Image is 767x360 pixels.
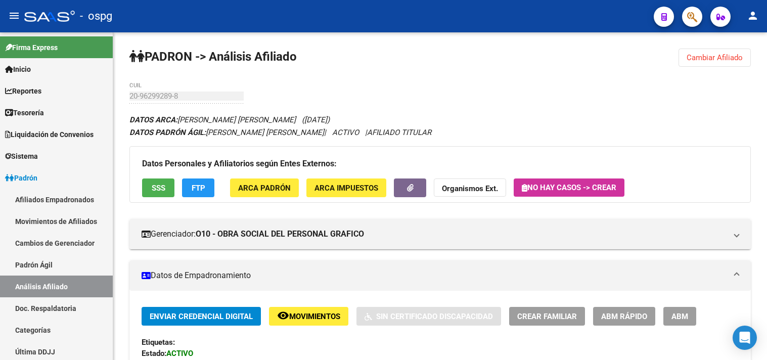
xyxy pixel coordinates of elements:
strong: O10 - OBRA SOCIAL DEL PERSONAL GRAFICO [196,229,364,240]
mat-panel-title: Datos de Empadronamiento [142,270,727,281]
span: [PERSON_NAME] [PERSON_NAME] [129,115,296,124]
span: Reportes [5,85,41,97]
i: | ACTIVO | [129,128,431,137]
button: No hay casos -> Crear [514,178,624,197]
mat-panel-title: Gerenciador: [142,229,727,240]
strong: DATOS ARCA: [129,115,177,124]
span: - ospg [80,5,112,27]
h3: Datos Personales y Afiliatorios según Entes Externos: [142,157,738,171]
span: FTP [192,184,205,193]
button: Sin Certificado Discapacidad [356,307,501,326]
mat-expansion-panel-header: Datos de Empadronamiento [129,260,751,291]
span: Sin Certificado Discapacidad [376,312,493,321]
div: Open Intercom Messenger [733,326,757,350]
button: ABM Rápido [593,307,655,326]
span: Liquidación de Convenios [5,129,94,140]
span: Sistema [5,151,38,162]
span: AFILIADO TITULAR [367,128,431,137]
mat-icon: remove_red_eye [277,309,289,322]
span: Crear Familiar [517,312,577,321]
button: Movimientos [269,307,348,326]
span: Tesorería [5,107,44,118]
span: ARCA Padrón [238,184,291,193]
span: [PERSON_NAME] [PERSON_NAME] [129,128,324,137]
mat-icon: person [747,10,759,22]
mat-icon: menu [8,10,20,22]
span: ABM Rápido [601,312,647,321]
button: Organismos Ext. [434,178,506,197]
strong: Organismos Ext. [442,184,498,193]
mat-expansion-panel-header: Gerenciador:O10 - OBRA SOCIAL DEL PERSONAL GRAFICO [129,219,751,249]
button: SSS [142,178,174,197]
button: ARCA Padrón [230,178,299,197]
strong: Etiquetas: [142,338,175,347]
span: ([DATE]) [302,115,330,124]
button: ABM [663,307,696,326]
span: ARCA Impuestos [314,184,378,193]
strong: Estado: [142,349,166,358]
span: SSS [152,184,165,193]
span: Inicio [5,64,31,75]
span: Enviar Credencial Digital [150,312,253,321]
button: Cambiar Afiliado [679,49,751,67]
button: Crear Familiar [509,307,585,326]
strong: PADRON -> Análisis Afiliado [129,50,297,64]
strong: DATOS PADRÓN ÁGIL: [129,128,206,137]
button: FTP [182,178,214,197]
span: Padrón [5,172,37,184]
span: ABM [671,312,688,321]
strong: ACTIVO [166,349,193,358]
span: No hay casos -> Crear [522,183,616,192]
button: Enviar Credencial Digital [142,307,261,326]
span: Movimientos [289,312,340,321]
button: ARCA Impuestos [306,178,386,197]
span: Cambiar Afiliado [687,53,743,62]
span: Firma Express [5,42,58,53]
